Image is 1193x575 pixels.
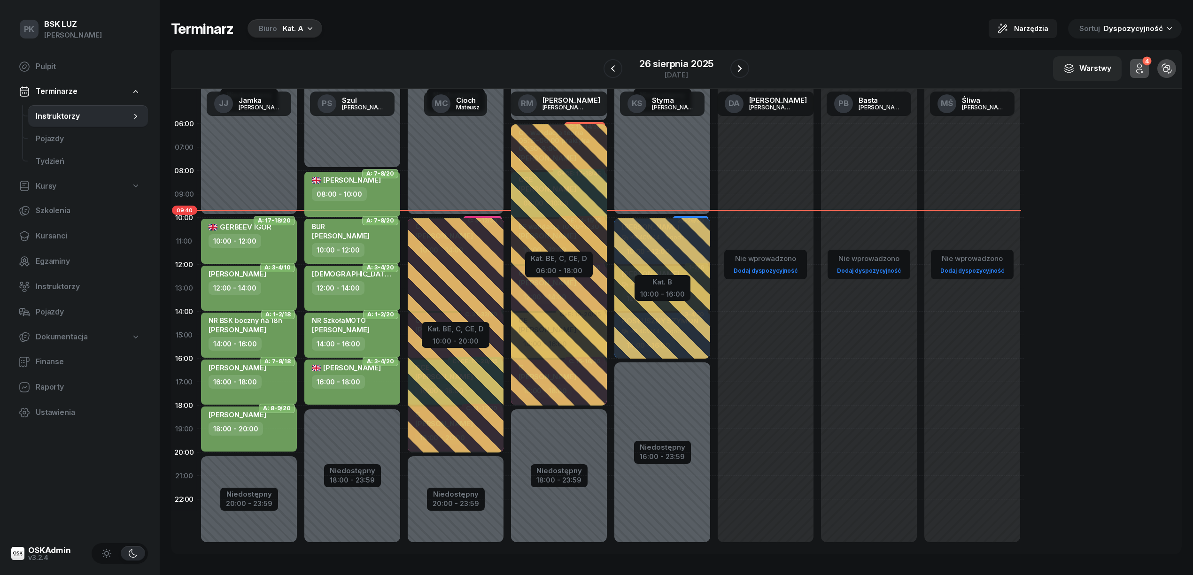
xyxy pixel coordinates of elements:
div: v3.2.4 [28,554,71,561]
div: BSK LUZ [44,20,102,28]
div: 12:00 - 14:00 [209,281,261,295]
button: Kat. BE, C, CE, D10:00 - 20:00 [427,323,484,345]
div: 18:00 - 23:59 [330,474,375,484]
span: Instruktorzy [36,110,131,123]
div: 26 sierpnia 2025 [639,59,713,69]
button: Narzędzia [989,19,1057,38]
span: Tydzień [36,155,140,168]
span: [PERSON_NAME] [312,176,381,184]
span: A: 17-18/20 [258,220,291,222]
button: Niedostępny20:00 - 23:59 [433,489,479,509]
a: Ustawienia [11,401,148,424]
span: A: 7-8/20 [366,173,394,175]
a: Instruktorzy [11,276,148,298]
div: 10:00 - 16:00 [640,288,685,298]
div: 06:00 [171,112,197,136]
div: 22:00 [171,488,197,511]
div: Nie wprowadzono [730,253,801,265]
div: Kat. BE, C, CE, D [427,323,484,335]
a: Egzaminy [11,250,148,273]
div: 10:00 - 20:00 [427,335,484,345]
a: PBBasta[PERSON_NAME] [827,92,911,116]
div: Basta [859,97,904,104]
div: 15:00 [171,323,197,347]
span: A: 1-2/18 [265,314,291,315]
div: Styrna [652,97,697,104]
span: A: 3-4/20 [367,360,394,362]
div: Niedostępny [433,491,479,498]
span: A: 3-4/10 [264,267,291,268]
a: Finanse [11,351,148,373]
div: Kat. B [640,276,685,288]
div: Biuro [259,23,277,34]
div: [PERSON_NAME] [542,104,588,110]
span: A: 1-2/20 [367,314,394,315]
div: Niedostępny [640,444,685,451]
div: [PERSON_NAME] [962,104,1007,110]
div: [PERSON_NAME] [859,104,904,110]
a: Szkolenia [11,199,148,222]
a: PSSzul[PERSON_NAME] [310,92,395,116]
span: Pulpit [36,61,140,73]
span: [DEMOGRAPHIC_DATA] GRZEGORZ [312,269,434,278]
a: Dodaj dyspozycyjność [937,265,1008,276]
div: 08:00 - 10:00 [312,187,367,201]
div: 12:00 - 14:00 [312,281,364,295]
span: Dyspozycyjność [1104,24,1163,33]
div: Śliwa [962,97,1007,104]
button: Niedostępny16:00 - 23:59 [640,442,685,462]
a: Dodaj dyspozycyjność [833,265,905,276]
span: Terminarze [36,85,77,98]
button: 4 [1130,59,1149,78]
a: Instruktorzy [28,105,148,128]
span: [PERSON_NAME] [209,363,266,372]
div: 16:00 [171,347,197,370]
span: Ustawienia [36,406,140,419]
div: 20:00 [171,441,197,464]
h1: Terminarz [171,20,233,37]
div: 11:00 [171,230,197,253]
a: Dodaj dyspozycyjność [730,265,801,276]
a: KSStyrna[PERSON_NAME] [620,92,705,116]
button: Kat. BE, C, CE, D06:00 - 18:00 [531,253,587,275]
div: Kat. A [283,23,303,34]
div: 06:00 - 18:00 [531,265,587,275]
span: Kursanci [36,230,140,242]
img: logo-xs@2x.png [11,547,24,560]
span: [PERSON_NAME] [312,231,370,240]
div: [PERSON_NAME] [652,104,697,110]
button: Nie wprowadzonoDodaj dyspozycyjność [730,251,801,278]
div: 10:00 - 12:00 [312,243,364,257]
div: [PERSON_NAME] [239,104,284,110]
span: [PERSON_NAME] [209,410,266,419]
span: A: 7-8/18 [264,360,291,362]
button: Niedostępny18:00 - 23:59 [330,465,375,486]
div: 4 [1142,57,1151,66]
div: [DATE] [639,71,713,78]
span: Finanse [36,356,140,368]
div: 21:00 [171,464,197,488]
a: Kursanci [11,225,148,247]
a: MŚŚliwa[PERSON_NAME] [930,92,1015,116]
div: 20:00 - 23:59 [226,498,272,507]
div: 18:00 - 23:59 [536,474,582,484]
button: Kat. B10:00 - 16:00 [640,276,685,298]
span: Kursy [36,180,56,192]
div: Nie wprowadzono [833,253,905,265]
div: 18:00 - 20:00 [209,422,263,436]
span: [PERSON_NAME] [209,325,266,334]
span: Instruktorzy [36,281,140,293]
button: Nie wprowadzonoDodaj dyspozycyjność [937,251,1008,278]
div: Szul [342,97,387,104]
button: Nie wprowadzonoDodaj dyspozycyjność [833,251,905,278]
span: Raporty [36,381,140,393]
div: Warstwy [1063,62,1111,75]
a: Dokumentacja [11,326,148,348]
span: 09:40 [172,206,197,215]
div: NR BSK boczny na 18h [209,316,282,324]
div: 08:00 [171,159,197,183]
span: A: 7-8/20 [366,220,394,222]
div: [PERSON_NAME] [342,104,387,110]
span: GERBEEV IGOR [209,222,271,231]
div: OSKAdmin [28,546,71,554]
